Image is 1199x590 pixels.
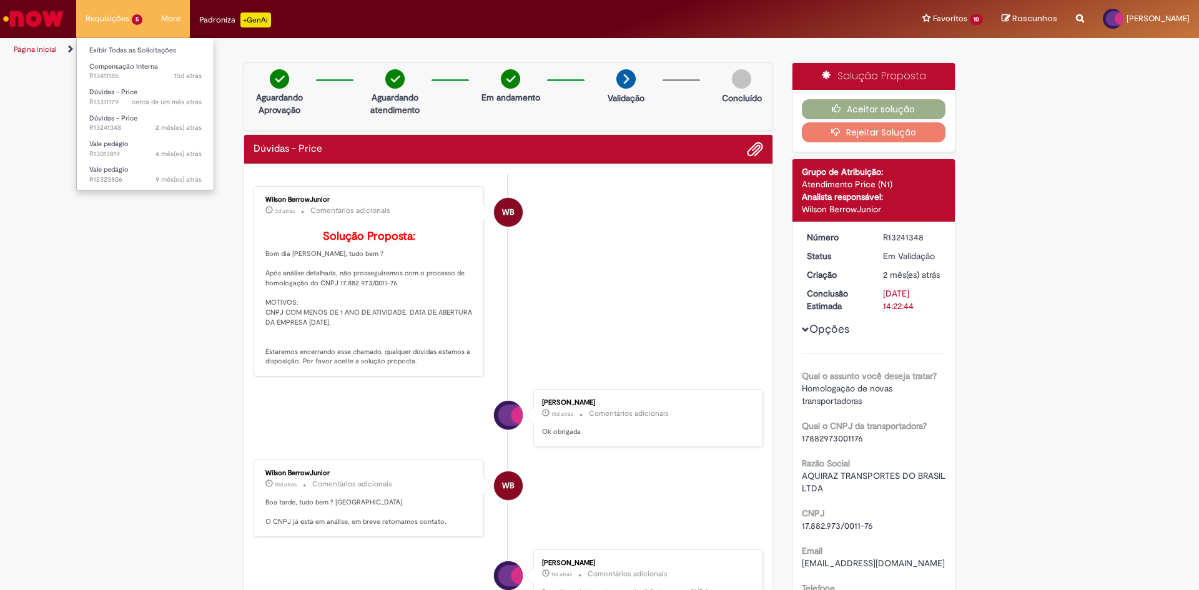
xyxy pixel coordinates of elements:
[481,91,540,104] p: Em andamento
[883,287,941,312] div: [DATE] 14:22:44
[89,165,129,174] span: Vale pedágio
[155,149,202,159] span: 4 mês(es) atrás
[1,6,66,31] img: ServiceNow
[270,69,289,89] img: check-circle-green.png
[76,37,214,190] ul: Requisições
[77,44,214,57] a: Exibir Todas as Solicitações
[89,175,202,185] span: R12323806
[747,141,763,157] button: Adicionar anexos
[494,471,523,500] div: Wilson BerrowJunior
[155,123,202,132] time: 04/07/2025 09:22:41
[275,481,297,488] time: 18/08/2025 15:03:16
[802,165,946,178] div: Grupo de Atribuição:
[249,91,310,116] p: Aguardando Aprovação
[132,14,142,25] span: 5
[802,203,946,215] div: Wilson BerrowJunior
[802,433,863,444] span: 17882973001176
[802,470,948,494] span: AQUIRAZ TRANSPORTES DO BRASIL LTDA
[1012,12,1057,24] span: Rascunhos
[802,558,945,569] span: [EMAIL_ADDRESS][DOMAIN_NAME]
[199,12,271,27] div: Padroniza
[265,498,473,527] p: Boa tarde, tudo bem ? [GEOGRAPHIC_DATA]. O CNPJ já está em análise, em breve retomamos contato.
[588,569,668,579] small: Comentários adicionais
[802,178,946,190] div: Atendimento Price (N1)
[797,250,874,262] dt: Status
[802,370,937,381] b: Qual o assunto você deseja tratar?
[542,559,750,567] div: [PERSON_NAME]
[542,427,750,437] p: Ok obrigada
[502,197,515,227] span: WB
[883,269,940,280] span: 2 mês(es) atrás
[883,268,941,281] div: 04/07/2025 09:22:40
[77,137,214,160] a: Aberto R13013819 : Vale pedágio
[1127,13,1190,24] span: [PERSON_NAME]
[77,112,214,135] a: Aberto R13241348 : Dúvidas - Price
[323,229,415,243] b: Solução Proposta:
[802,420,927,431] b: Qual o CNPJ da transportadora?
[802,122,946,142] button: Rejeitar Solução
[161,12,180,25] span: More
[155,175,202,184] time: 26/11/2024 16:18:19
[1002,13,1057,25] a: Rascunhos
[174,71,202,81] span: 15d atrás
[86,12,129,25] span: Requisições
[494,401,523,430] div: Guilherme Passini
[732,69,751,89] img: img-circle-grey.png
[797,231,874,243] dt: Número
[883,269,940,280] time: 04/07/2025 09:22:40
[77,163,214,186] a: Aberto R12323806 : Vale pedágio
[802,383,895,406] span: Homologação de novas transportadoras
[240,12,271,27] p: +GenAi
[265,196,473,204] div: Wilson BerrowJunior
[494,198,523,227] div: Wilson BerrowJunior
[589,408,669,419] small: Comentários adicionais
[797,287,874,312] dt: Conclusão Estimada
[312,479,392,489] small: Comentários adicionais
[310,205,390,216] small: Comentários adicionais
[551,571,572,578] time: 18/08/2025 08:53:31
[797,268,874,281] dt: Criação
[275,207,295,215] span: 3d atrás
[551,410,573,418] time: 19/08/2025 11:01:42
[132,97,202,107] span: cerca de um mês atrás
[551,410,573,418] span: 10d atrás
[77,86,214,109] a: Aberto R13311179 : Dúvidas - Price
[265,470,473,477] div: Wilson BerrowJunior
[89,149,202,159] span: R13013819
[89,139,129,149] span: Vale pedágio
[802,99,946,119] button: Aceitar solução
[802,508,824,519] b: CNPJ
[77,60,214,83] a: Aberto R13411185 : Compensação Interna
[802,520,873,531] span: 17.882.973/0011-76
[155,149,202,159] time: 07/05/2025 16:35:29
[89,114,137,123] span: Dúvidas - Price
[551,571,572,578] span: 11d atrás
[265,230,473,366] p: Bom dia [PERSON_NAME], tudo bem ? Após análise detalhada, não prosseguiremos com o processo de ho...
[494,561,523,590] div: Guilherme Passini
[89,87,137,97] span: Dúvidas - Price
[802,458,850,469] b: Razão Social
[89,97,202,107] span: R13311179
[616,69,636,89] img: arrow-next.png
[802,190,946,203] div: Analista responsável:
[14,44,57,54] a: Página inicial
[275,481,297,488] span: 10d atrás
[502,471,515,501] span: WB
[792,63,955,90] div: Solução Proposta
[608,92,644,104] p: Validação
[501,69,520,89] img: check-circle-green.png
[802,545,822,556] b: Email
[933,12,967,25] span: Favoritos
[9,38,790,61] ul: Trilhas de página
[174,71,202,81] time: 13/08/2025 17:02:14
[155,123,202,132] span: 2 mês(es) atrás
[365,91,425,116] p: Aguardando atendimento
[89,123,202,133] span: R13241348
[970,14,983,25] span: 10
[89,62,158,71] span: Compensação Interna
[254,144,322,155] h2: Dúvidas - Price Histórico de tíquete
[883,231,941,243] div: R13241348
[89,71,202,81] span: R13411185
[883,250,941,262] div: Em Validação
[722,92,762,104] p: Concluído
